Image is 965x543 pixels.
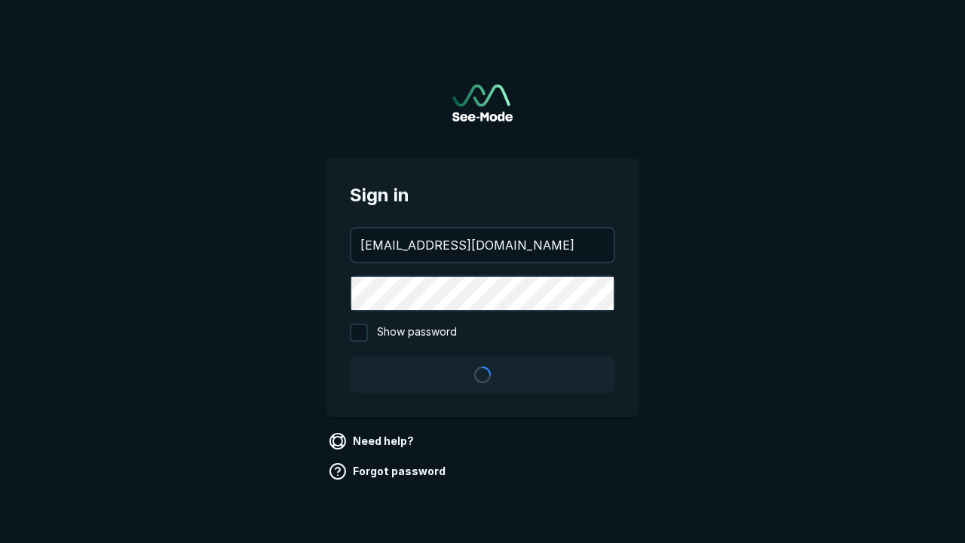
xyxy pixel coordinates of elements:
input: your@email.com [351,229,614,262]
span: Sign in [350,182,615,209]
a: Forgot password [326,459,452,483]
img: See-Mode Logo [452,84,513,121]
a: Go to sign in [452,84,513,121]
a: Need help? [326,429,420,453]
span: Show password [377,324,457,342]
